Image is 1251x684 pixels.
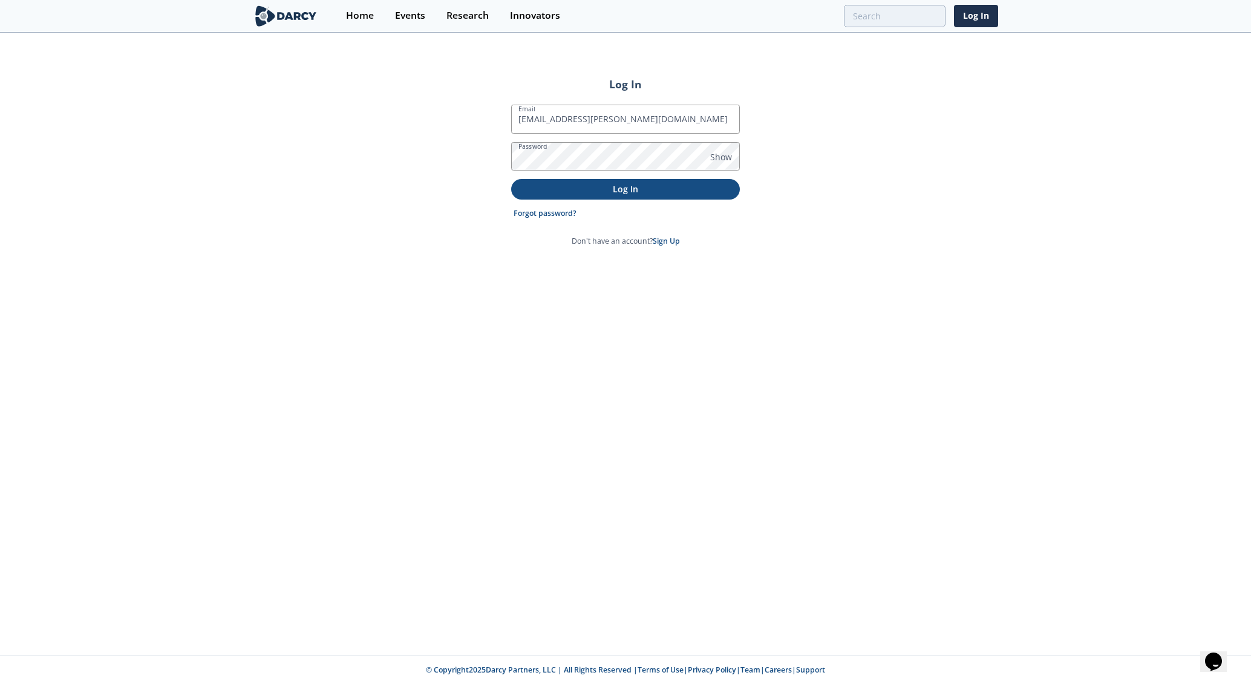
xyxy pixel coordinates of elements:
[520,183,731,195] p: Log In
[346,11,374,21] div: Home
[1200,636,1239,672] iframe: chat widget
[446,11,489,21] div: Research
[510,11,560,21] div: Innovators
[688,665,736,675] a: Privacy Policy
[638,665,684,675] a: Terms of Use
[572,236,680,247] p: Don't have an account?
[511,179,740,199] button: Log In
[518,142,547,151] label: Password
[653,236,680,246] a: Sign Up
[518,104,535,114] label: Email
[796,665,825,675] a: Support
[253,5,319,27] img: logo-wide.svg
[395,11,425,21] div: Events
[710,151,732,163] span: Show
[740,665,760,675] a: Team
[954,5,998,27] a: Log In
[844,5,946,27] input: Advanced Search
[765,665,792,675] a: Careers
[511,76,740,92] h2: Log In
[514,208,577,219] a: Forgot password?
[178,665,1073,676] p: © Copyright 2025 Darcy Partners, LLC | All Rights Reserved | | | | |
